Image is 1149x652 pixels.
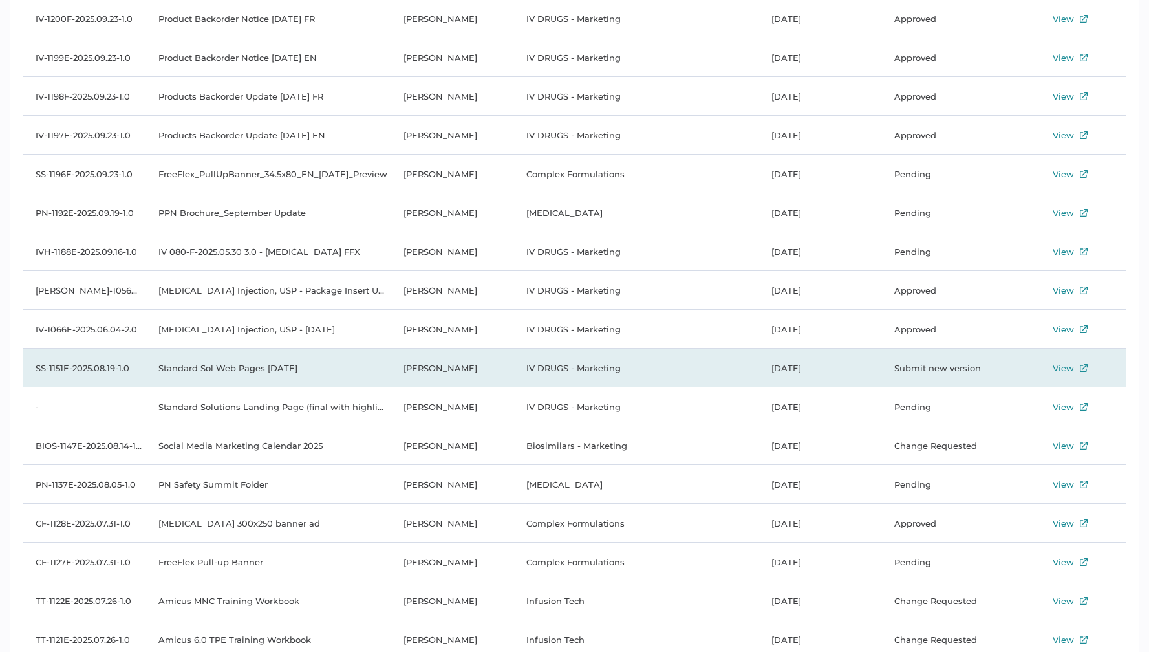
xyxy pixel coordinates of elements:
img: external-link-icon.7ec190a1.svg [1080,442,1088,450]
img: external-link-icon.7ec190a1.svg [1080,403,1088,411]
td: CF-1127E-2025.07.31-1.0 [23,543,145,581]
div: View [1053,321,1074,337]
td: [PERSON_NAME] [391,349,513,387]
td: IV DRUGS - Marketing [513,310,758,349]
td: Complex Formulations [513,504,758,543]
div: View [1053,399,1074,415]
td: Products Backorder Update [DATE] EN [145,116,391,155]
td: - [23,387,145,426]
td: [PERSON_NAME] [391,504,513,543]
td: Pending [881,465,1004,504]
td: [DATE] [758,387,881,426]
td: [PERSON_NAME]-1056E-2025.06.04-2.0 [23,271,145,310]
td: Standard Solutions Landing Page (final with highlights) [145,387,391,426]
div: View [1053,89,1074,104]
td: IV-1198F-2025.09.23-1.0 [23,77,145,116]
div: View [1053,360,1074,376]
td: [DATE] [758,232,881,271]
div: View [1053,477,1074,492]
td: [PERSON_NAME] [391,77,513,116]
img: external-link-icon.7ec190a1.svg [1080,481,1088,488]
td: Pending [881,387,1004,426]
img: external-link-icon.7ec190a1.svg [1080,131,1088,139]
td: Pending [881,543,1004,581]
td: [DATE] [758,271,881,310]
td: SS-1151E-2025.08.19-1.0 [23,349,145,387]
td: IV DRUGS - Marketing [513,271,758,310]
div: View [1053,50,1074,65]
td: Biosimilars - Marketing [513,426,758,465]
td: [DATE] [758,465,881,504]
td: IV-1199E-2025.09.23-1.0 [23,38,145,77]
td: Approved [881,116,1004,155]
img: external-link-icon.7ec190a1.svg [1080,54,1088,61]
div: View [1053,11,1074,27]
td: [DATE] [758,543,881,581]
div: View [1053,632,1074,647]
td: IVH-1188E-2025.09.16-1.0 [23,232,145,271]
td: PN-1192E-2025.09.19-1.0 [23,193,145,232]
td: IV DRUGS - Marketing [513,116,758,155]
img: external-link-icon.7ec190a1.svg [1080,364,1088,372]
img: external-link-icon.7ec190a1.svg [1080,325,1088,333]
td: BIOS-1147E-2025.08.14-1.0 [23,426,145,465]
td: [MEDICAL_DATA] Injection, USP - [DATE] [145,310,391,349]
td: [PERSON_NAME] [391,38,513,77]
td: Pending [881,193,1004,232]
img: external-link-icon.7ec190a1.svg [1080,597,1088,605]
td: Approved [881,310,1004,349]
td: Standard Sol Web Pages [DATE] [145,349,391,387]
div: View [1053,593,1074,609]
img: external-link-icon.7ec190a1.svg [1080,287,1088,294]
td: [MEDICAL_DATA] [513,465,758,504]
td: [DATE] [758,581,881,620]
td: [DATE] [758,193,881,232]
td: FreeFlex_PullUpBanner_34.5x80_EN_[DATE]_Preview [145,155,391,193]
td: CF-1128E-2025.07.31-1.0 [23,504,145,543]
div: View [1053,244,1074,259]
img: external-link-icon.7ec190a1.svg [1080,15,1088,23]
td: Change Requested [881,581,1004,620]
td: [DATE] [758,504,881,543]
td: [PERSON_NAME] [391,271,513,310]
td: Infusion Tech [513,581,758,620]
img: external-link-icon.7ec190a1.svg [1080,558,1088,566]
td: [PERSON_NAME] [391,193,513,232]
td: Approved [881,271,1004,310]
td: Submit new version [881,349,1004,387]
td: Change Requested [881,426,1004,465]
div: View [1053,516,1074,531]
td: PN Safety Summit Folder [145,465,391,504]
td: [MEDICAL_DATA] Injection, USP - Package Insert USP-PI-ENG-v1.1-Clean [145,271,391,310]
td: [PERSON_NAME] [391,543,513,581]
img: external-link-icon.7ec190a1.svg [1080,248,1088,255]
td: PN-1137E-2025.08.05-1.0 [23,465,145,504]
td: IV DRUGS - Marketing [513,349,758,387]
td: [PERSON_NAME] [391,310,513,349]
div: View [1053,554,1074,570]
td: Complex Formulations [513,543,758,581]
td: FreeFlex Pull-up Banner [145,543,391,581]
td: Approved [881,38,1004,77]
img: external-link-icon.7ec190a1.svg [1080,209,1088,217]
td: [PERSON_NAME] [391,116,513,155]
div: View [1053,283,1074,298]
td: Approved [881,504,1004,543]
div: View [1053,205,1074,221]
td: SS-1196E-2025.09.23-1.0 [23,155,145,193]
td: Complex Formulations [513,155,758,193]
td: IV-1066E-2025.06.04-2.0 [23,310,145,349]
td: IV DRUGS - Marketing [513,387,758,426]
td: IV-1197E-2025.09.23-1.0 [23,116,145,155]
div: View [1053,438,1074,453]
div: View [1053,127,1074,143]
td: [DATE] [758,77,881,116]
td: [DATE] [758,155,881,193]
td: [DATE] [758,116,881,155]
td: Social Media Marketing Calendar 2025 [145,426,391,465]
td: [DATE] [758,38,881,77]
td: Pending [881,155,1004,193]
td: IV DRUGS - Marketing [513,77,758,116]
img: external-link-icon.7ec190a1.svg [1080,636,1088,644]
img: external-link-icon.7ec190a1.svg [1080,519,1088,527]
